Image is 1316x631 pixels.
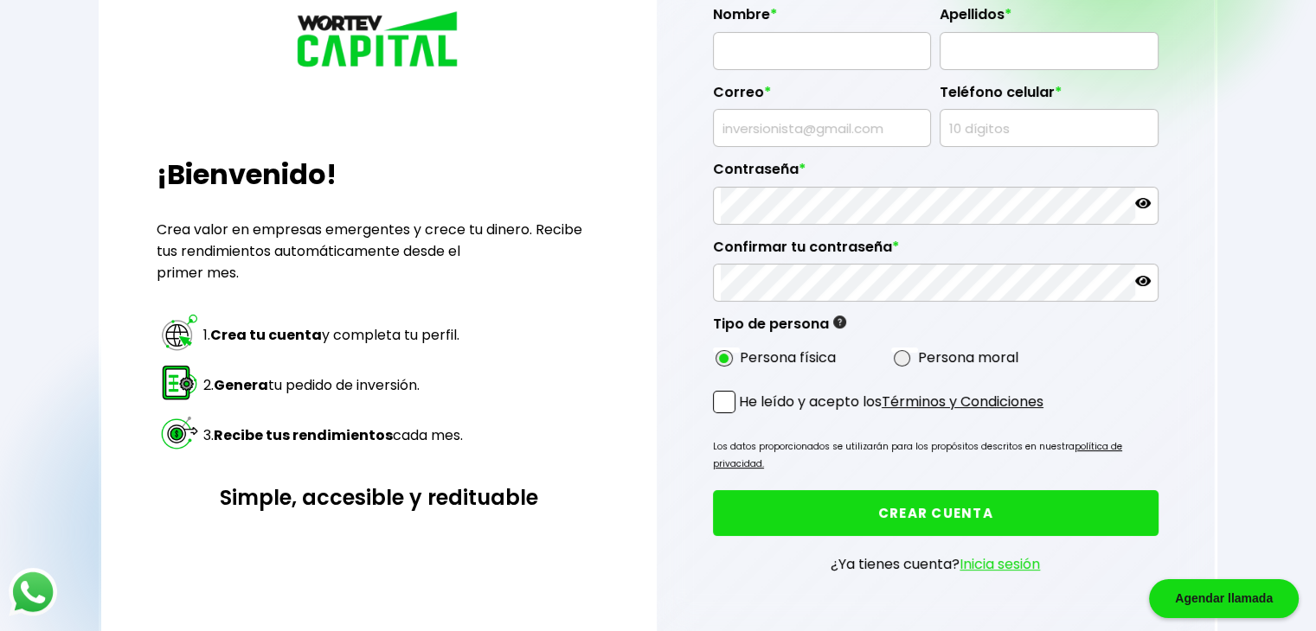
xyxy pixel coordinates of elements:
[157,154,600,195] h2: ¡Bienvenido!
[159,362,200,403] img: paso 2
[740,347,836,368] label: Persona física
[292,9,465,73] img: logo_wortev_capital
[202,311,464,360] td: 1. y completa tu perfil.
[940,84,1158,110] label: Teléfono celular
[882,392,1043,411] a: Términos y Condiciones
[159,312,200,353] img: paso 1
[210,325,322,345] strong: Crea tu cuenta
[713,161,1159,187] label: Contraseña
[960,554,1040,574] a: Inicia sesión
[9,568,57,616] img: logos_whatsapp-icon.242b2217.svg
[947,110,1150,146] input: 10 dígitos
[214,425,393,445] strong: Recibe tus rendimientos
[713,239,1159,265] label: Confirmar tu contraseña
[713,6,931,32] label: Nombre
[739,391,1043,412] p: He leído y acepto los
[721,110,923,146] input: inversionista@gmail.com
[214,375,268,395] strong: Genera
[202,411,464,460] td: 3. cada mes.
[713,438,1159,473] p: Los datos proporcionados se utilizarán para los propósitos descritos en nuestra
[831,553,1040,575] p: ¿Ya tienes cuenta?
[157,219,600,284] p: Crea valor en empresas emergentes y crece tu dinero. Recibe tus rendimientos automáticamente desd...
[713,440,1122,470] a: política de privacidad.
[157,482,600,513] h3: Simple, accesible y redituable
[159,412,200,453] img: paso 3
[713,315,846,341] label: Tipo de persona
[918,347,1018,368] label: Persona moral
[713,84,931,110] label: Correo
[1149,579,1299,618] div: Agendar llamada
[713,490,1159,536] button: CREAR CUENTA
[202,361,464,410] td: 2. tu pedido de inversión.
[940,6,1158,32] label: Apellidos
[833,315,846,328] img: gfR76cHglkPwleuBLjWdxeZVvX9Wp6JBDmjRYY8JYDQn16A2ICN00zLTgIroGa6qie5tIuWH7V3AapTKqzv+oMZsGfMUqL5JM...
